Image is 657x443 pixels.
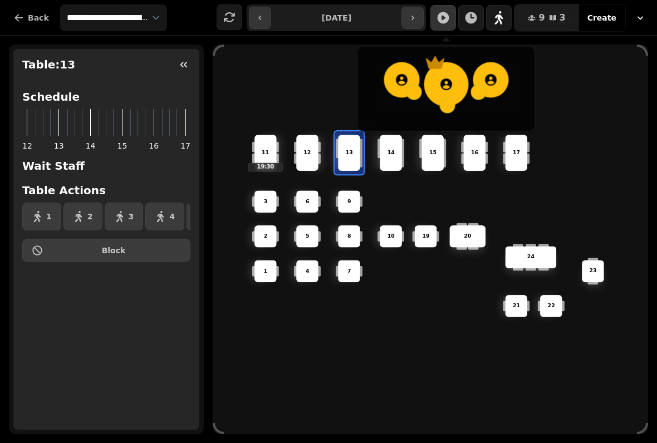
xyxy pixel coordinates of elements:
button: 4 [145,203,184,230]
button: Back [4,4,58,31]
p: 22 [547,302,555,310]
p: 24 [527,253,535,261]
h2: Table Actions [22,183,190,198]
span: 14 [86,140,96,151]
h2: Table: 13 [18,57,75,72]
p: 8 [347,233,351,240]
p: 16 [471,149,478,157]
h2: Schedule [22,89,80,105]
button: 93 [514,4,578,31]
h2: Wait Staff [22,158,190,174]
p: 21 [513,302,520,310]
p: 19 [422,233,429,240]
span: 12 [22,140,32,151]
p: 4 [306,267,310,275]
p: 14 [388,149,395,157]
span: 9 [538,13,545,22]
p: 11 [262,149,269,157]
p: 1 [264,267,268,275]
p: 20 [464,233,471,240]
p: 10 [388,233,395,240]
p: 9 [347,198,351,205]
button: 2 [63,203,102,230]
span: Block [46,247,181,254]
span: 16 [149,140,159,151]
button: 1 [22,203,61,230]
span: 3 [129,213,134,220]
span: Create [587,14,616,22]
span: 2 [87,213,93,220]
p: 12 [303,149,311,157]
span: 4 [169,213,175,220]
span: 15 [117,140,127,151]
p: 13 [345,149,352,157]
button: Block [22,239,190,262]
p: 19:30 [249,164,282,171]
p: 15 [429,149,437,157]
p: 17 [513,149,520,157]
span: Back [28,14,49,22]
span: 3 [560,13,566,22]
p: 3 [264,198,268,205]
button: 3 [105,203,144,230]
p: 6 [306,198,310,205]
p: 2 [264,233,268,240]
p: 5 [306,233,310,240]
p: 23 [589,267,596,275]
span: 13 [54,140,64,151]
span: 17 [180,140,190,151]
p: 7 [347,267,351,275]
span: 1 [46,213,52,220]
button: Create [578,4,625,31]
